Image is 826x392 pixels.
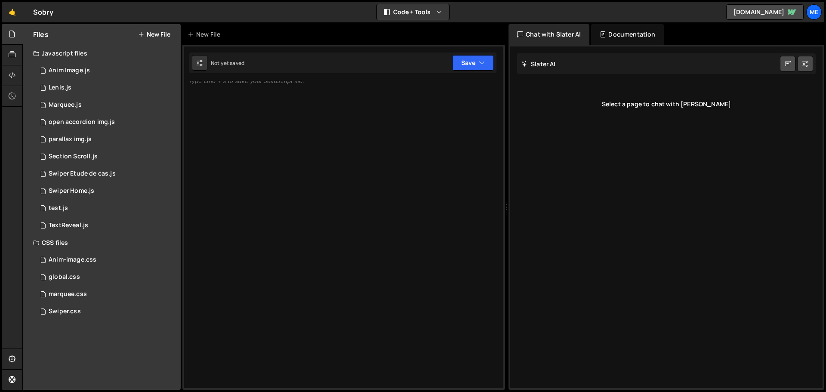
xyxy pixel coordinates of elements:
[521,60,556,68] h2: Slater AI
[49,187,94,195] div: Swiper Home.js
[377,4,449,20] button: Code + Tools
[452,55,494,71] button: Save
[188,30,224,39] div: New File
[211,59,244,67] div: Not yet saved
[49,67,90,74] div: Anim Image.js
[33,200,181,217] div: 17376/48496.js
[509,24,589,45] div: Chat with Slater AI
[591,24,664,45] div: Documentation
[33,148,181,165] div: 17376/48483.js
[726,4,804,20] a: [DOMAIN_NAME]
[33,217,181,234] div: 17376/48487.js
[23,45,181,62] div: Javascript files
[33,182,181,200] div: 17376/48384.js
[49,308,81,315] div: Swiper.css
[49,204,68,212] div: test.js
[49,170,116,178] div: Swiper Etude de cas.js
[33,7,53,17] div: Sobry
[33,62,181,79] div: 17376/48481.js
[517,87,816,121] div: Select a page to chat with [PERSON_NAME]
[49,136,92,143] div: parallax img.js
[138,31,170,38] button: New File
[33,165,181,182] div: 17376/48458.js
[33,30,49,39] h2: Files
[49,222,88,229] div: TextReveal.js
[33,251,181,269] div: 17376/48482.css
[23,234,181,251] div: CSS files
[33,269,181,286] div: 17376/48495.css
[806,4,822,20] a: Me
[33,303,181,320] div: 17376/48386.css
[49,84,71,92] div: Lenis.js
[33,286,181,303] div: 17376/48372.css
[33,114,181,131] div: 17376/48519.js
[49,153,98,161] div: Section Scroll.js
[33,131,181,148] div: 17376/48490.js
[2,2,23,22] a: 🤙
[49,101,82,109] div: Marquee.js
[49,256,96,264] div: Anim-image.css
[49,290,87,298] div: marquee.css
[33,96,181,114] div: 17376/48371.js
[33,79,181,96] div: 17376/48485.js
[49,273,80,281] div: global.css
[49,118,115,126] div: open accordion img.js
